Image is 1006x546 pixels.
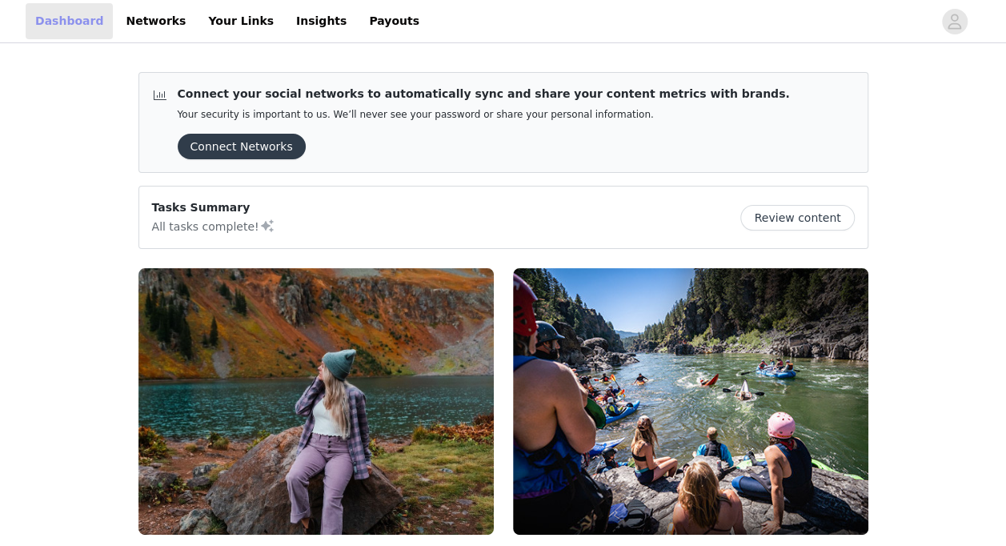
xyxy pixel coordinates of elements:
p: Your security is important to us. We’ll never see your password or share your personal information. [178,109,790,121]
div: avatar [947,9,962,34]
a: Your Links [198,3,283,39]
p: All tasks complete! [152,216,275,235]
button: Connect Networks [178,134,306,159]
a: Dashboard [26,3,113,39]
img: Stio [513,268,868,535]
button: Review content [740,205,854,231]
p: Tasks Summary [152,199,275,216]
img: Stio [138,268,494,535]
a: Insights [287,3,356,39]
a: Payouts [359,3,429,39]
p: Connect your social networks to automatically sync and share your content metrics with brands. [178,86,790,102]
a: Networks [116,3,195,39]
